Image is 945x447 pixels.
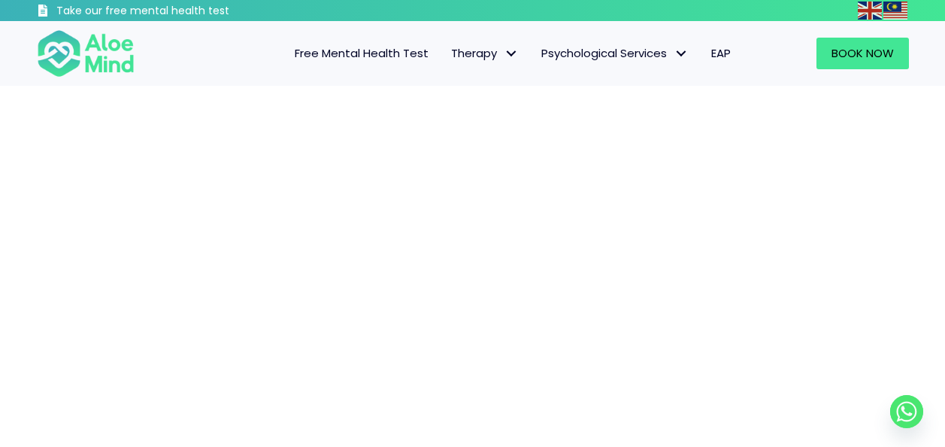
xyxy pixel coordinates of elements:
a: Whatsapp [890,395,923,428]
a: Malay [883,2,909,19]
nav: Menu [154,38,742,69]
img: Aloe mind Logo [37,29,135,78]
span: Psychological Services [541,45,689,61]
span: EAP [711,45,731,61]
span: Book Now [831,45,894,61]
span: Therapy [451,45,519,61]
span: Free Mental Health Test [295,45,429,61]
a: Book Now [816,38,909,69]
a: TherapyTherapy: submenu [440,38,530,69]
h3: Take our free mental health test [56,4,310,19]
a: Psychological ServicesPsychological Services: submenu [530,38,700,69]
span: Therapy: submenu [501,43,522,65]
img: en [858,2,882,20]
a: Free Mental Health Test [283,38,440,69]
a: Take our free mental health test [37,4,310,21]
span: Psychological Services: submenu [671,43,692,65]
img: ms [883,2,907,20]
a: EAP [700,38,742,69]
a: English [858,2,883,19]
